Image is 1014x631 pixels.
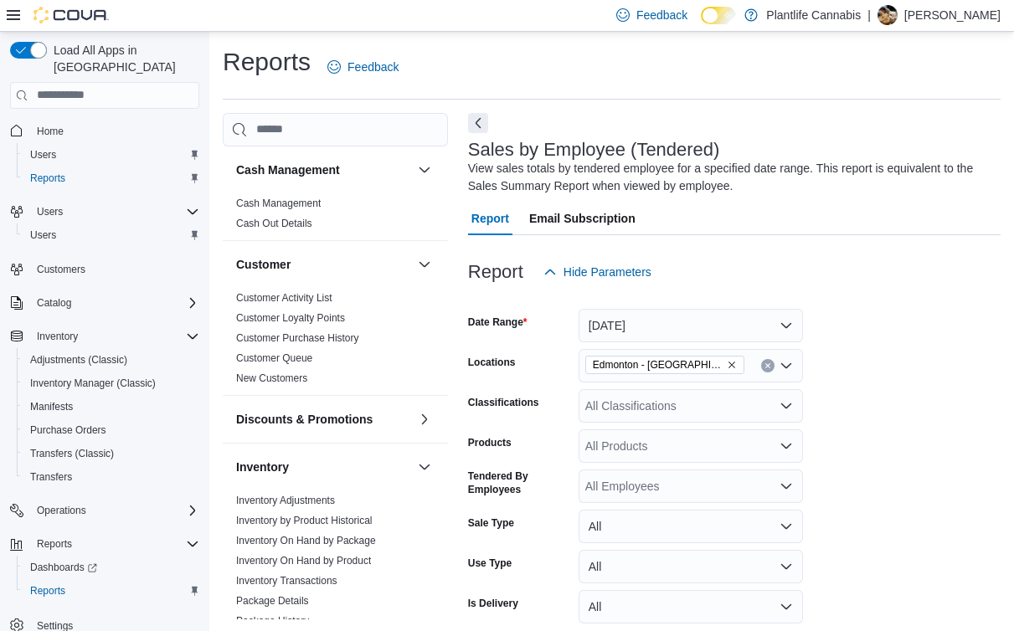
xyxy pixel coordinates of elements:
label: Products [468,436,512,449]
div: Cash Management [223,193,448,240]
a: Customer Queue [236,352,312,364]
a: Cash Out Details [236,218,312,229]
a: Customer Activity List [236,292,332,304]
button: Home [3,119,206,143]
button: Users [3,200,206,223]
span: Email Subscription [529,202,636,235]
span: Customers [30,259,199,280]
a: Users [23,225,63,245]
span: Transfers [23,467,199,487]
p: Plantlife Cannabis [766,5,861,25]
a: Reports [23,581,72,601]
h3: Discounts & Promotions [236,411,373,428]
div: View sales totals by tendered employee for a specified date range. This report is equivalent to t... [468,160,992,195]
p: | [867,5,871,25]
button: Remove Edmonton - Windermere Currents from selection in this group [727,360,737,370]
a: Customers [30,259,92,280]
span: Report [471,202,509,235]
button: Reports [17,579,206,603]
button: Customer [414,254,435,274]
button: Discounts & Promotions [236,411,411,428]
button: Reports [17,167,206,190]
button: Customer [236,256,411,273]
button: [DATE] [579,309,803,342]
button: Transfers (Classic) [17,442,206,465]
a: Users [23,145,63,165]
a: Dashboards [17,556,206,579]
span: Reports [30,172,65,185]
label: Date Range [468,315,528,329]
a: Customer Loyalty Points [236,312,345,324]
span: Dashboards [23,557,199,577]
a: Adjustments (Classic) [23,350,134,370]
span: Transfers [30,470,72,484]
span: Purchase Orders [30,423,106,437]
a: Inventory Manager (Classic) [23,373,162,393]
span: Cash Management [236,197,321,210]
span: Inventory Manager (Classic) [30,377,156,390]
button: Adjustments (Classic) [17,348,206,372]
h3: Customer [236,256,291,273]
button: Users [17,143,206,167]
span: Package Details [236,594,309,608]
a: Inventory On Hand by Product [236,555,371,567]
span: Reports [23,581,199,601]
button: Reports [30,534,79,554]
a: Inventory by Product Historical [236,515,373,526]
button: Purchase Orders [17,418,206,442]
span: Hide Parameters [564,264,651,280]
span: Purchase Orders [23,420,199,440]
div: Customer [223,288,448,395]
span: Dark Mode [701,24,702,25]
a: Purchase Orders [23,420,113,440]
span: Users [30,202,199,222]
button: Inventory Manager (Classic) [17,372,206,395]
a: Cash Management [236,198,321,209]
span: Transfers (Classic) [23,444,199,464]
a: Feedback [321,50,405,84]
span: Edmonton - Windermere Currents [585,356,744,374]
span: Feedback [636,7,687,23]
span: Load All Apps in [GEOGRAPHIC_DATA] [47,42,199,75]
a: Dashboards [23,557,104,577]
button: Inventory [30,326,85,346]
div: Sammi Lane [878,5,898,25]
button: Reports [3,532,206,556]
a: Inventory Adjustments [236,495,335,506]
span: Reports [23,168,199,188]
span: Inventory [30,326,199,346]
button: Cash Management [236,162,411,178]
span: Manifests [30,400,73,413]
span: Catalog [30,293,199,313]
label: Use Type [468,557,512,570]
label: Tendered By Employees [468,469,572,496]
span: Catalog [37,296,71,310]
span: Users [30,148,56,162]
a: Transfers [23,467,79,487]
button: Catalog [30,293,78,313]
button: Inventory [236,459,411,475]
a: Package Details [236,595,309,607]
span: Adjustments (Classic) [23,350,199,370]
h3: Inventory [236,459,289,475]
span: Edmonton - [GEOGRAPHIC_DATA] Currents [593,357,723,373]
a: Inventory Transactions [236,575,337,587]
span: Users [23,225,199,245]
span: Reports [30,584,65,598]
button: Catalog [3,291,206,315]
a: Transfers (Classic) [23,444,121,464]
p: [PERSON_NAME] [904,5,1001,25]
span: Customer Purchase History [236,331,359,345]
span: Reports [37,537,72,551]
label: Sale Type [468,516,514,530]
button: Operations [3,499,206,522]
span: Feedback [347,59,399,75]
a: Package History [236,615,309,627]
span: Inventory Manager (Classic) [23,373,199,393]
button: Manifests [17,395,206,418]
span: Users [37,205,63,218]
span: Home [37,125,64,138]
span: Customer Activity List [236,291,332,305]
span: Transfers (Classic) [30,447,114,460]
a: New Customers [236,372,307,384]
